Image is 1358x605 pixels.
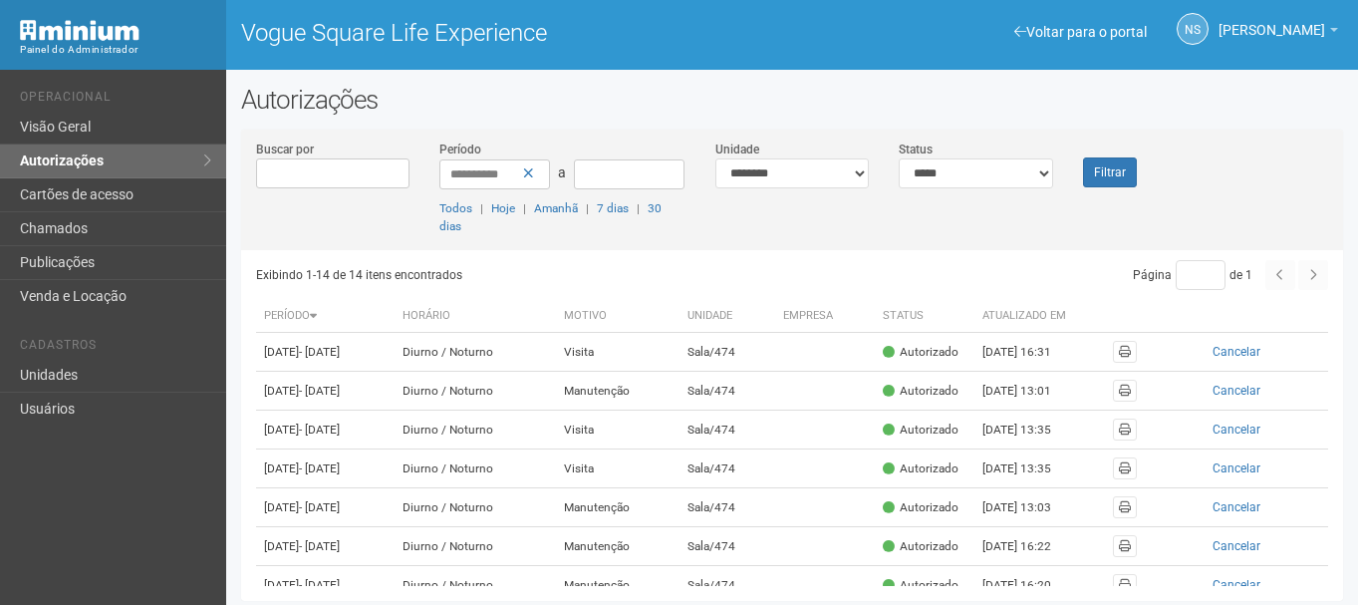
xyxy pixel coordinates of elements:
div: Exibindo 1-14 de 14 itens encontrados [256,260,792,290]
a: Todos [439,201,472,215]
button: Cancelar [1153,380,1320,402]
td: [DATE] [256,372,395,411]
td: Sala/474 [679,488,776,527]
span: | [637,201,640,215]
span: | [586,201,589,215]
td: [DATE] [256,450,395,488]
td: [DATE] 13:01 [974,372,1084,411]
span: | [480,201,483,215]
label: Período [439,141,481,158]
div: Autorizado [883,422,958,439]
td: Diurno / Noturno [395,566,556,605]
div: Autorizado [883,383,958,400]
button: Cancelar [1153,496,1320,518]
a: [PERSON_NAME] [1219,25,1338,41]
h1: Vogue Square Life Experience [241,20,777,46]
div: Autorizado [883,499,958,516]
span: - [DATE] [299,345,340,359]
button: Cancelar [1153,341,1320,363]
td: Sala/474 [679,450,776,488]
div: Painel do Administrador [20,41,211,59]
td: Visita [556,411,679,450]
td: Manutenção [556,566,679,605]
img: Minium [20,20,139,41]
td: [DATE] [256,566,395,605]
td: [DATE] [256,527,395,566]
th: Empresa [775,300,875,333]
label: Buscar por [256,141,314,158]
button: Cancelar [1153,457,1320,479]
td: Diurno / Noturno [395,527,556,566]
label: Status [899,141,933,158]
span: | [523,201,526,215]
td: Diurno / Noturno [395,333,556,372]
span: - [DATE] [299,578,340,592]
td: Manutenção [556,527,679,566]
span: a [558,164,566,180]
h2: Autorizações [241,85,1343,115]
div: Autorizado [883,460,958,477]
div: Autorizado [883,344,958,361]
td: Sala/474 [679,527,776,566]
button: Cancelar [1153,419,1320,441]
th: Unidade [679,300,776,333]
th: Status [875,300,974,333]
td: [DATE] 13:35 [974,450,1084,488]
span: - [DATE] [299,384,340,398]
td: [DATE] [256,488,395,527]
td: Sala/474 [679,333,776,372]
td: Manutenção [556,488,679,527]
a: Voltar para o portal [1014,24,1147,40]
th: Período [256,300,395,333]
div: Autorizado [883,538,958,555]
th: Atualizado em [974,300,1084,333]
span: - [DATE] [299,423,340,437]
button: Filtrar [1083,157,1137,187]
th: Motivo [556,300,679,333]
button: Cancelar [1153,535,1320,557]
div: Autorizado [883,577,958,594]
td: [DATE] [256,333,395,372]
a: Hoje [491,201,515,215]
td: Diurno / Noturno [395,372,556,411]
li: Cadastros [20,338,211,359]
td: [DATE] [256,411,395,450]
span: Página de 1 [1133,268,1252,282]
td: [DATE] 13:03 [974,488,1084,527]
span: - [DATE] [299,500,340,514]
td: Diurno / Noturno [395,411,556,450]
a: NS [1177,13,1209,45]
a: Amanhã [534,201,578,215]
span: - [DATE] [299,539,340,553]
th: Horário [395,300,556,333]
td: Visita [556,450,679,488]
td: Diurno / Noturno [395,488,556,527]
span: Nicolle Silva [1219,3,1325,38]
button: Cancelar [1153,574,1320,596]
td: [DATE] 16:20 [974,566,1084,605]
label: Unidade [715,141,759,158]
td: Diurno / Noturno [395,450,556,488]
td: [DATE] 13:35 [974,411,1084,450]
td: Sala/474 [679,566,776,605]
td: [DATE] 16:31 [974,333,1084,372]
td: Sala/474 [679,411,776,450]
td: Sala/474 [679,372,776,411]
td: Visita [556,333,679,372]
td: [DATE] 16:22 [974,527,1084,566]
li: Operacional [20,90,211,111]
a: 7 dias [597,201,629,215]
td: Manutenção [556,372,679,411]
span: - [DATE] [299,461,340,475]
